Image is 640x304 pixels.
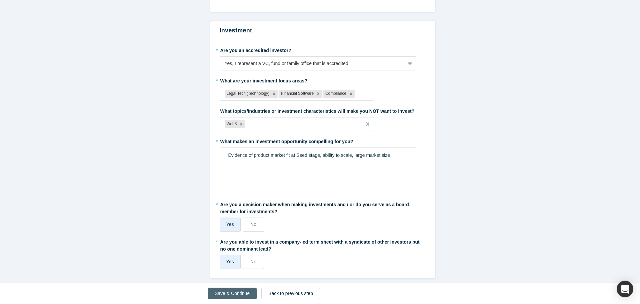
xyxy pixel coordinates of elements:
h3: Investment [220,26,426,35]
label: What are your investment focus areas? [220,75,426,84]
label: Are you able to invest in a company-led term sheet with a syndicate of other investors but no one... [220,236,426,253]
label: What makes an investment opportunity compelling for you? [220,136,426,145]
span: No [250,259,256,264]
div: Financial Software [279,90,315,98]
div: Remove Compliance [347,90,355,98]
div: Remove Web3 [238,120,245,128]
span: Evidence of product market fit at Seed stage, ability to scale, large market size [228,153,390,158]
span: No [250,222,256,227]
div: Remove Legal Tech (Technology) [270,90,278,98]
div: Remove Financial Software [315,90,322,98]
label: Are you an accredited investor? [220,45,426,54]
div: Yes, I represent a VC, fund or family office that is accredited [225,60,400,67]
button: Back to previous step [261,288,320,299]
div: rdw-editor [224,150,412,161]
div: rdw-wrapper [220,147,416,194]
button: Save & Continue [208,288,257,299]
span: Yes [226,259,234,264]
div: Web3 [225,120,238,128]
div: Compliance [323,90,347,98]
div: Legal Tech (Technology) [225,90,271,98]
span: Yes [226,222,234,227]
label: What topics/industries or investment characteristics will make you NOT want to invest? [220,105,426,115]
label: Are you a decision maker when making investments and / or do you serve as a board member for inve... [220,199,426,215]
